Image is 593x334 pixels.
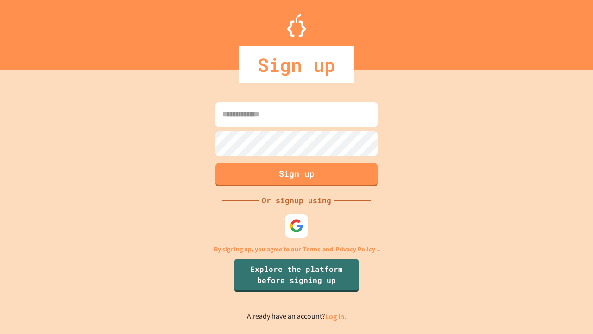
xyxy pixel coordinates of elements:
[215,163,378,186] button: Sign up
[214,244,379,254] p: By signing up, you agree to our and .
[247,311,347,322] p: Already have an account?
[259,195,334,206] div: Or signup using
[335,244,375,254] a: Privacy Policy
[325,312,347,321] a: Log in.
[290,219,303,233] img: google-icon.svg
[239,46,354,83] div: Sign up
[303,244,320,254] a: Terms
[234,259,359,292] a: Explore the platform before signing up
[287,14,306,37] img: Logo.svg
